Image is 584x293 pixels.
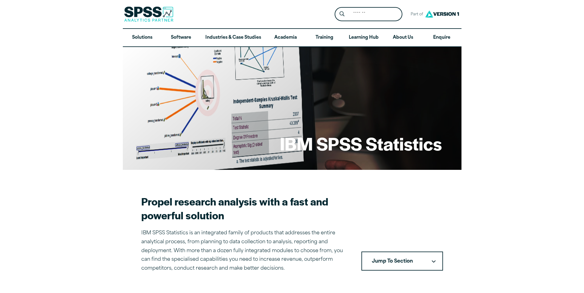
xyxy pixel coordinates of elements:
form: Site Header Search Form [335,7,402,21]
h1: IBM SPSS Statistics [280,131,442,155]
svg: Downward pointing chevron [432,260,436,263]
img: Version1 Logo [424,8,461,20]
a: Learning Hub [344,29,384,47]
a: Academia [266,29,305,47]
a: Training [305,29,344,47]
svg: Search magnifying glass icon [340,11,344,17]
h2: Propel research analysis with a fast and powerful solution [141,194,347,222]
nav: Desktop version of site main menu [123,29,461,47]
a: Enquire [422,29,461,47]
a: Software [162,29,200,47]
nav: Table of Contents [361,252,443,271]
button: Search magnifying glass icon [336,9,348,20]
a: Industries & Case Studies [200,29,266,47]
span: Part of [407,10,424,19]
a: About Us [384,29,422,47]
img: SPSS Analytics Partner [124,6,173,22]
p: IBM SPSS Statistics is an integrated family of products that addresses the entire analytical proc... [141,229,347,273]
a: Solutions [123,29,162,47]
button: Jump To SectionDownward pointing chevron [361,252,443,271]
